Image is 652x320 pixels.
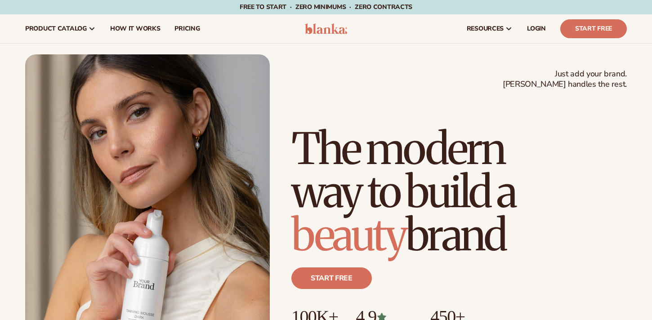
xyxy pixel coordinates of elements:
[174,25,200,32] span: pricing
[240,3,412,11] span: Free to start · ZERO minimums · ZERO contracts
[305,23,348,34] img: logo
[467,25,504,32] span: resources
[520,14,553,43] a: LOGIN
[103,14,168,43] a: How It Works
[167,14,207,43] a: pricing
[291,208,406,262] span: beauty
[18,14,103,43] a: product catalog
[560,19,627,38] a: Start Free
[460,14,520,43] a: resources
[527,25,546,32] span: LOGIN
[291,127,627,257] h1: The modern way to build a brand
[25,25,87,32] span: product catalog
[503,69,627,90] span: Just add your brand. [PERSON_NAME] handles the rest.
[110,25,161,32] span: How It Works
[291,267,372,289] a: Start free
